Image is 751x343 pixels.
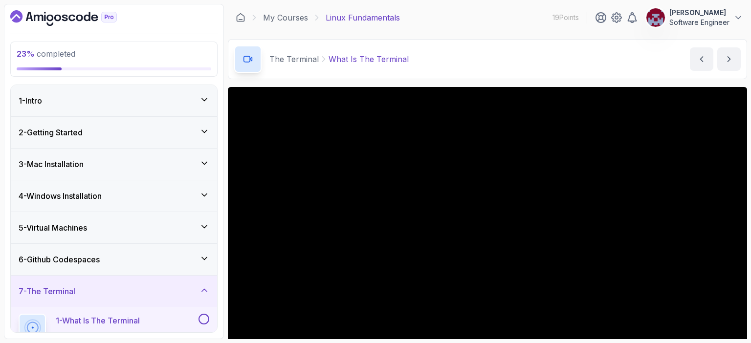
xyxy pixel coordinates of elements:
p: Linux Fundamentals [326,12,400,23]
h3: 3 - Mac Installation [19,158,84,170]
span: completed [17,49,75,59]
p: 1 - What Is The Terminal [56,315,140,326]
button: 3-Mac Installation [11,149,217,180]
button: 7-The Terminal [11,276,217,307]
button: previous content [690,47,713,71]
p: 19 Points [552,13,579,22]
img: user profile image [646,8,665,27]
button: 2-Getting Started [11,117,217,148]
button: next content [717,47,741,71]
h3: 4 - Windows Installation [19,190,102,202]
button: 6-Github Codespaces [11,244,217,275]
h3: 2 - Getting Started [19,127,83,138]
h3: 7 - The Terminal [19,285,75,297]
iframe: chat widget [690,282,751,328]
h3: 1 - Intro [19,95,42,107]
button: user profile image[PERSON_NAME]Software Engineer [646,8,743,27]
button: 5-Virtual Machines [11,212,217,243]
p: 5:09 [56,330,140,340]
p: Software Engineer [669,18,729,27]
a: My Courses [263,12,308,23]
p: [PERSON_NAME] [669,8,729,18]
h3: 5 - Virtual Machines [19,222,87,234]
p: The Terminal [269,53,319,65]
h3: 6 - Github Codespaces [19,254,100,265]
button: 1-What Is The Terminal5:09 [19,314,209,341]
button: 4-Windows Installation [11,180,217,212]
p: What Is The Terminal [329,53,409,65]
a: Dashboard [236,13,245,22]
span: 23 % [17,49,35,59]
button: 1-Intro [11,85,217,116]
a: Dashboard [10,10,139,26]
